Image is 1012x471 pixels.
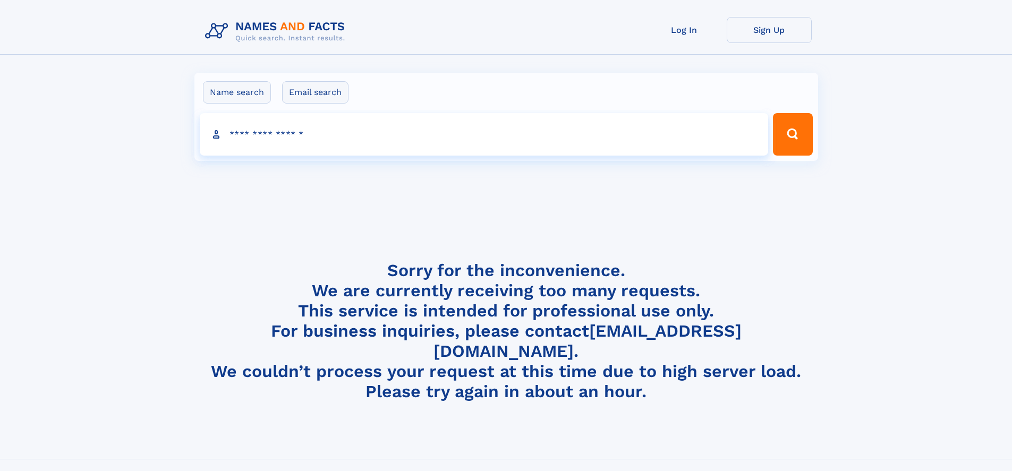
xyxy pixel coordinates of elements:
[200,113,769,156] input: search input
[727,17,812,43] a: Sign Up
[282,81,348,104] label: Email search
[203,81,271,104] label: Name search
[201,17,354,46] img: Logo Names and Facts
[433,321,742,361] a: [EMAIL_ADDRESS][DOMAIN_NAME]
[201,260,812,402] h4: Sorry for the inconvenience. We are currently receiving too many requests. This service is intend...
[642,17,727,43] a: Log In
[773,113,812,156] button: Search Button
